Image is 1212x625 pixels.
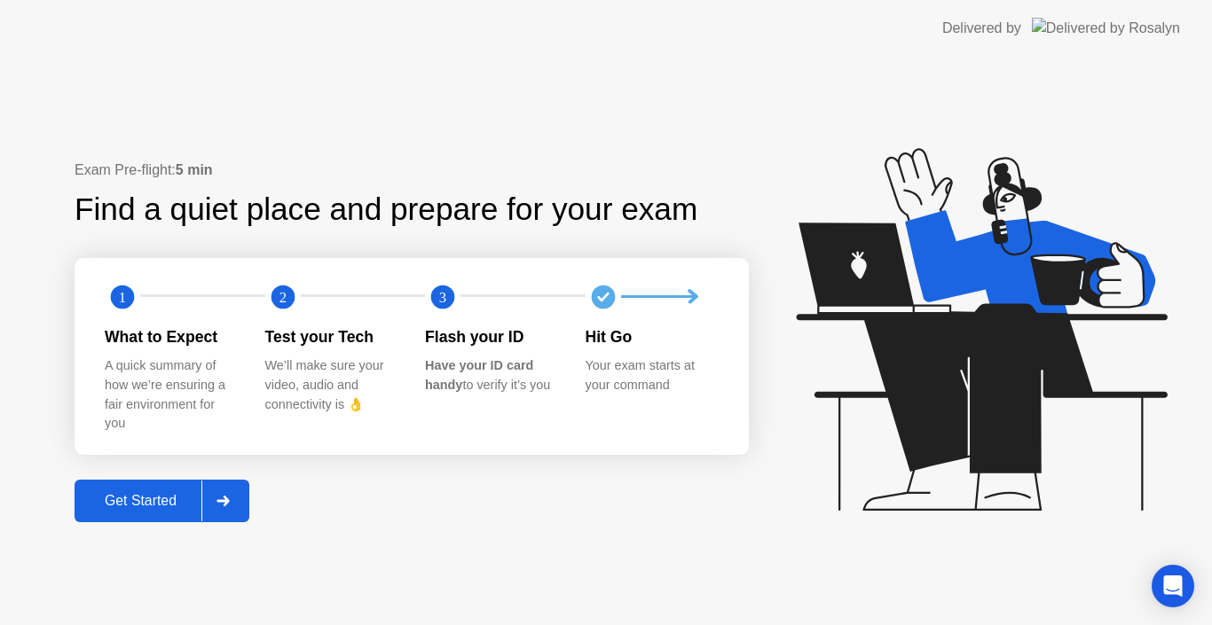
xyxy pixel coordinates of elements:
text: 3 [439,289,446,306]
img: Delivered by Rosalyn [1032,18,1180,38]
div: Get Started [80,493,201,509]
div: Open Intercom Messenger [1152,565,1194,607]
div: Your exam starts at your command [586,356,718,395]
div: Test your Tech [265,325,397,348]
button: Get Started [75,480,249,522]
div: Find a quiet place and prepare for your exam [75,186,700,233]
div: to verify it’s you [425,356,557,395]
div: Flash your ID [425,325,557,348]
div: Exam Pre-flight: [75,160,749,181]
b: 5 min [176,162,213,177]
div: Delivered by [942,18,1021,39]
div: Hit Go [586,325,718,348]
div: We’ll make sure your video, audio and connectivity is 👌 [265,356,397,414]
div: A quick summary of how we’re ensuring a fair environment for you [105,356,237,433]
text: 1 [119,289,126,306]
text: 2 [279,289,286,306]
div: What to Expect [105,325,237,348]
b: Have your ID card handy [425,358,533,392]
